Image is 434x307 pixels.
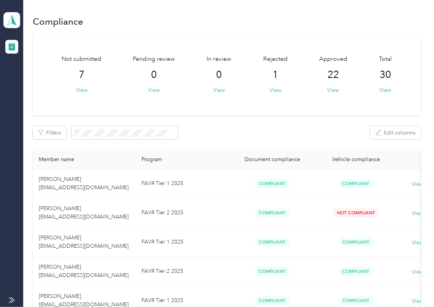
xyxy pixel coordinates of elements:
[207,55,232,64] span: In review
[39,264,129,279] span: [PERSON_NAME] [EMAIL_ADDRESS][DOMAIN_NAME]
[255,296,290,305] span: Compliant
[39,205,129,220] span: [PERSON_NAME] [EMAIL_ADDRESS][DOMAIN_NAME]
[39,176,129,191] span: [PERSON_NAME] [EMAIL_ADDRESS][DOMAIN_NAME]
[320,156,392,163] div: Vehicle compliance
[370,126,421,139] button: Edit columns
[327,86,339,94] button: View
[33,17,83,25] h1: Compliance
[339,179,374,188] span: Compliant
[216,69,222,81] span: 0
[339,267,374,276] span: Compliant
[339,238,374,247] span: Compliant
[319,55,347,64] span: Approved
[327,69,339,81] span: 22
[135,228,231,257] td: FAVR Tier 1 2025
[263,55,288,64] span: Rejected
[213,86,225,94] button: View
[379,86,391,94] button: View
[135,257,231,286] td: FAVR Tier 2 2025
[255,179,290,188] span: Compliant
[135,169,231,198] td: FAVR Tier 1 2025
[380,69,391,81] span: 30
[379,55,392,64] span: Total
[33,126,66,139] button: Filters
[33,150,135,169] th: Member name
[135,198,231,228] td: FAVR Tier 2 2025
[135,150,231,169] th: Program
[255,238,290,247] span: Compliant
[269,86,281,94] button: View
[333,209,379,217] span: Not Compliant
[237,156,308,163] div: Document compliance
[255,209,290,217] span: Compliant
[39,234,129,249] span: [PERSON_NAME] [EMAIL_ADDRESS][DOMAIN_NAME]
[272,69,278,81] span: 1
[255,267,290,276] span: Compliant
[391,264,434,307] iframe: Everlance-gr Chat Button Frame
[339,296,374,305] span: Compliant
